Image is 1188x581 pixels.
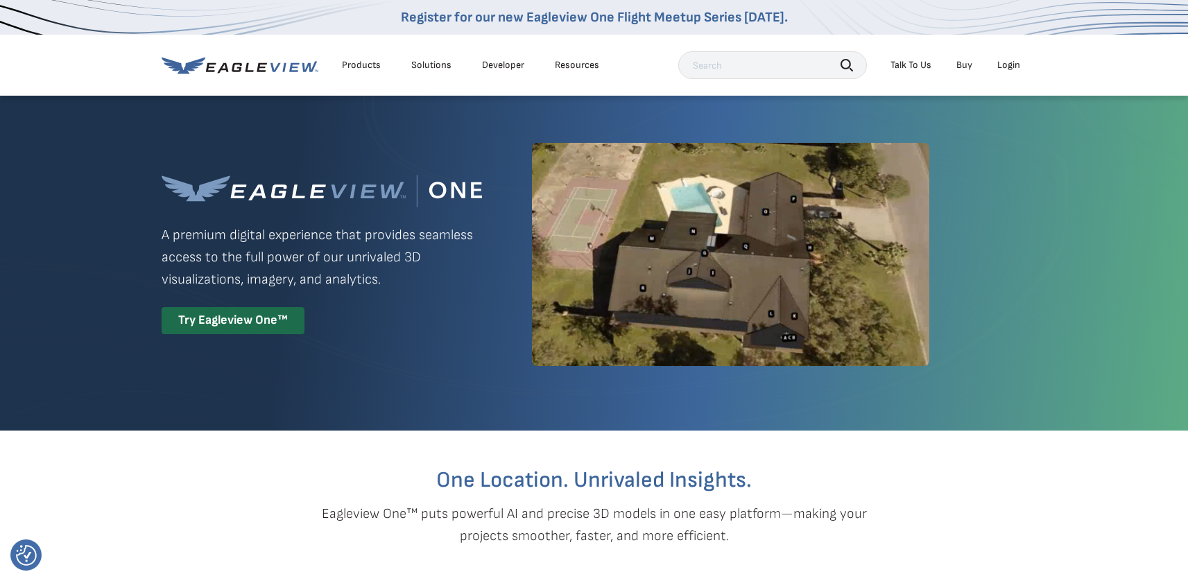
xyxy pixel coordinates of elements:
p: Eagleview One™ puts powerful AI and precise 3D models in one easy platform—making your projects s... [298,503,891,547]
a: Register for our new Eagleview One Flight Meetup Series [DATE]. [401,9,788,26]
h2: One Location. Unrivaled Insights. [172,469,1017,492]
div: Talk To Us [890,59,931,71]
div: Solutions [411,59,451,71]
img: Revisit consent button [16,545,37,566]
div: Login [997,59,1020,71]
a: Developer [482,59,524,71]
img: Eagleview One™ [162,175,482,207]
a: Buy [956,59,972,71]
div: Try Eagleview One™ [162,307,304,334]
button: Consent Preferences [16,545,37,566]
div: Resources [555,59,599,71]
p: A premium digital experience that provides seamless access to the full power of our unrivaled 3D ... [162,224,482,290]
div: Products [342,59,381,71]
input: Search [678,51,867,79]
